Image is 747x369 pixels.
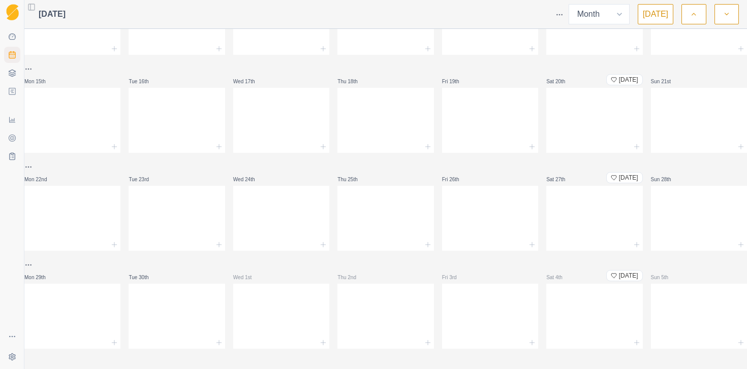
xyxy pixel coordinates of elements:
p: Tue 16th [129,78,159,85]
p: Tue 23rd [129,176,159,183]
img: Logo [6,4,19,21]
a: [DATE] [606,270,643,281]
span: [DATE] [619,174,638,182]
p: Sun 21st [651,78,681,85]
p: Wed 24th [233,176,264,183]
a: Logo [4,4,20,20]
p: Thu 25th [337,176,368,183]
p: Wed 17th [233,78,264,85]
p: Thu 18th [337,78,368,85]
a: [DATE] [606,172,643,183]
p: Sat 4th [546,274,577,281]
p: Wed 1st [233,274,264,281]
span: [DATE] [619,76,638,84]
p: Mon 29th [24,274,55,281]
p: Sun 5th [651,274,681,281]
p: Mon 15th [24,78,55,85]
p: Tue 30th [129,274,159,281]
p: Fri 3rd [442,274,473,281]
p: Sat 27th [546,176,577,183]
a: [DATE] [606,74,643,85]
p: Sun 28th [651,176,681,183]
p: Thu 2nd [337,274,368,281]
p: Mon 22nd [24,176,55,183]
p: Fri 19th [442,78,473,85]
button: [DATE] [638,4,673,24]
p: Fri 26th [442,176,473,183]
button: Settings [4,349,20,365]
span: [DATE] [39,8,66,20]
p: Sat 20th [546,78,577,85]
span: [DATE] [619,272,638,280]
